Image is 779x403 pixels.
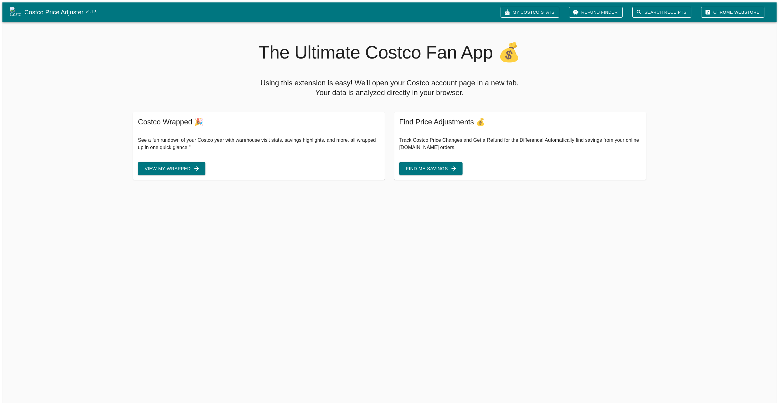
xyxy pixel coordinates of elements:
h5: Using this extension is easy! We'll open your Costco account page in a new tab. Your data is anal... [132,78,647,98]
p: Track Costco Price Changes and Get a Refund for the Difference! Automatically find savings from y... [399,137,641,151]
h2: The Ultimate Costco Fan App 💰 [132,41,647,63]
a: My Costco Stats [501,7,559,18]
img: Costco Price Adjuster [10,7,21,18]
a: Costco Price Adjuster v1.1.5 [24,7,496,17]
span: Costco Wrapped 🎉 [138,117,380,127]
button: View My Wrapped [138,162,205,175]
a: Costco Wrapped 🎉See a fun rundown of your Costco year with warehouse visit stats, savings highlig... [133,112,385,180]
a: Search Receipts [632,7,691,18]
a: Find Price Adjustments 💰Track Costco Price Changes and Get a Refund for the Difference! Automatic... [394,112,646,180]
span: Find Price Adjustments 💰 [399,117,641,127]
button: Find Me Savings [399,162,463,175]
p: See a fun rundown of your Costco year with warehouse visit stats, savings highlights, and more, a... [138,137,380,151]
span: v 1.1.5 [86,9,96,15]
a: Refund Finder [569,7,623,18]
a: Chrome Webstore [701,7,764,18]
